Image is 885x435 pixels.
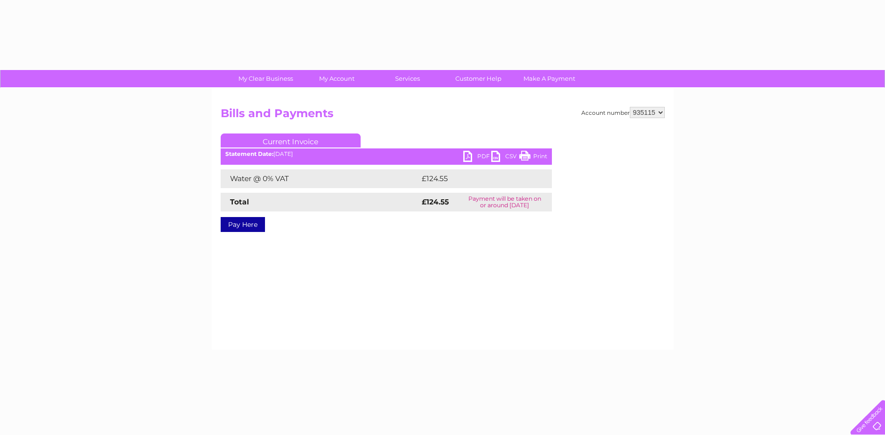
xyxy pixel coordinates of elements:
a: Current Invoice [221,133,361,147]
td: Water @ 0% VAT [221,169,419,188]
a: My Clear Business [227,70,304,87]
h2: Bills and Payments [221,107,665,125]
a: Pay Here [221,217,265,232]
div: [DATE] [221,151,552,157]
a: My Account [298,70,375,87]
a: Services [369,70,446,87]
a: PDF [463,151,491,164]
td: £124.55 [419,169,535,188]
b: Statement Date: [225,150,273,157]
strong: Total [230,197,249,206]
a: CSV [491,151,519,164]
td: Payment will be taken on or around [DATE] [458,193,551,211]
div: Account number [581,107,665,118]
a: Make A Payment [511,70,588,87]
a: Print [519,151,547,164]
strong: £124.55 [422,197,449,206]
a: Customer Help [440,70,517,87]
